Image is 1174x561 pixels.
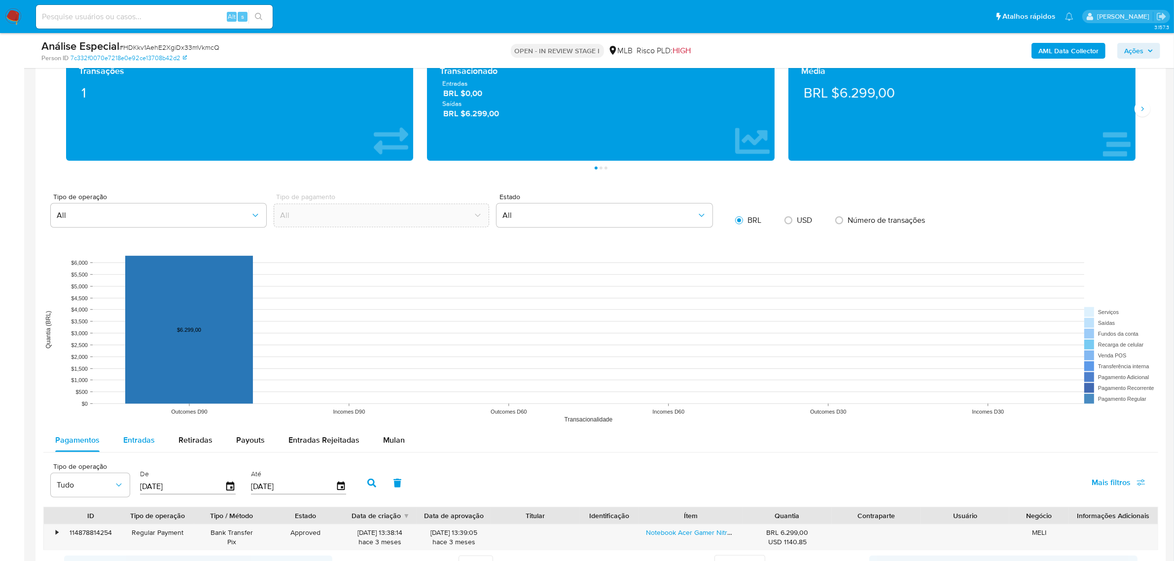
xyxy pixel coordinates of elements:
span: Risco PLD: [637,45,691,56]
p: laisa.felismino@mercadolivre.com [1097,12,1153,21]
b: Análise Especial [41,38,119,54]
button: Ações [1117,43,1160,59]
b: AML Data Collector [1038,43,1099,59]
p: OPEN - IN REVIEW STAGE I [511,44,604,58]
span: s [241,12,244,21]
button: AML Data Collector [1032,43,1105,59]
input: Pesquise usuários ou casos... [36,10,273,23]
span: HIGH [673,45,691,56]
span: Ações [1124,43,1143,59]
a: 7c332f0070e7218e0e92ce13708b42d2 [71,54,187,63]
span: Alt [228,12,236,21]
b: Person ID [41,54,69,63]
span: Atalhos rápidos [1002,11,1055,22]
button: search-icon [249,10,269,24]
a: Notificações [1065,12,1073,21]
a: Sair [1156,11,1167,22]
span: 3.157.3 [1154,23,1169,31]
span: # HDKkv1AehE2XgiDx33mVkmcQ [119,42,219,52]
div: MLB [608,45,633,56]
